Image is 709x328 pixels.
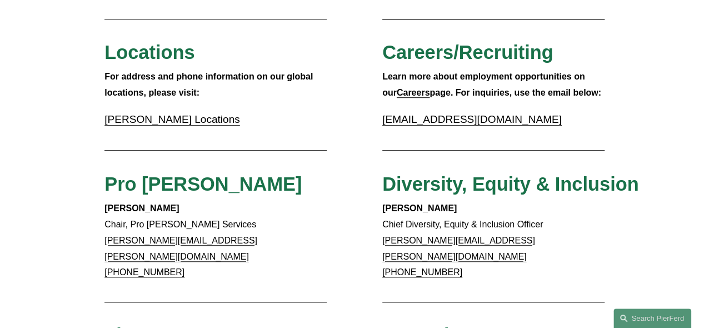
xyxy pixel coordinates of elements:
span: Careers/Recruiting [382,42,553,63]
strong: Learn more about employment opportunities on our [382,72,587,97]
a: Careers [397,88,430,97]
span: Locations [104,42,194,63]
span: Diversity, Equity & Inclusion [382,173,638,195]
a: [EMAIL_ADDRESS][DOMAIN_NAME] [382,113,562,125]
strong: For address and phone information on our global locations, please visit: [104,72,316,97]
a: [PHONE_NUMBER] [104,267,184,277]
span: Pro [PERSON_NAME] [104,173,302,195]
strong: [PERSON_NAME] [104,203,179,213]
p: Chair, Pro [PERSON_NAME] Services [104,201,327,281]
strong: [PERSON_NAME] [382,203,457,213]
a: [PERSON_NAME][EMAIL_ADDRESS][PERSON_NAME][DOMAIN_NAME] [104,236,257,261]
a: Search this site [613,309,691,328]
p: Chief Diversity, Equity & Inclusion Officer [382,201,605,281]
a: [PERSON_NAME][EMAIL_ADDRESS][PERSON_NAME][DOMAIN_NAME] [382,236,535,261]
a: [PERSON_NAME] Locations [104,113,239,125]
a: [PHONE_NUMBER] [382,267,462,277]
strong: page. For inquiries, use the email below: [430,88,601,97]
